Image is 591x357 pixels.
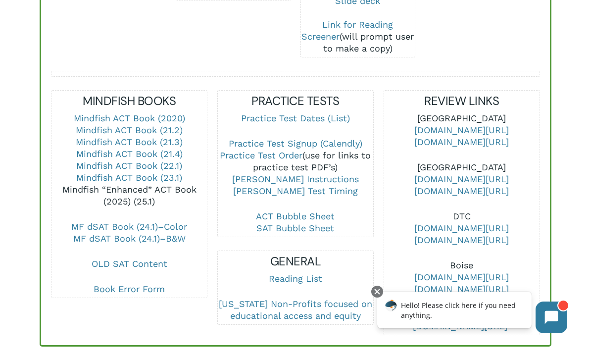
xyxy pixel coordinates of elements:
[414,125,509,135] a: [DOMAIN_NAME][URL]
[76,137,183,147] a: Mindfish ACT Book (21.3)
[414,223,509,233] a: [DOMAIN_NAME][URL]
[62,184,197,206] a: Mindfish “Enhanced” ACT Book (2025) (25.1)
[301,19,415,54] div: (will prompt user to make a copy)
[256,211,335,221] a: ACT Bubble Sheet
[414,174,509,184] a: [DOMAIN_NAME][URL]
[94,284,165,294] a: Book Error Form
[384,210,540,259] p: DTC
[218,138,373,210] p: (use for links to practice test PDF’s)
[414,186,509,196] a: [DOMAIN_NAME][URL]
[220,150,302,160] a: Practice Test Order
[219,299,372,321] a: [US_STATE] Non-Profits focused on educational access and equity
[74,113,185,123] a: Mindfish ACT Book (2020)
[414,235,509,245] a: [DOMAIN_NAME][URL]
[233,186,358,196] a: [PERSON_NAME] Test Timing
[414,272,509,282] a: [DOMAIN_NAME][URL]
[76,149,183,159] a: Mindfish ACT Book (21.4)
[76,160,182,171] a: Mindfish ACT Book (22.1)
[384,259,540,308] p: Boise
[229,138,362,149] a: Practice Test Signup (Calendly)
[384,93,540,109] h5: REVIEW LINKS
[414,137,509,147] a: [DOMAIN_NAME][URL]
[232,174,359,184] a: [PERSON_NAME] Instructions
[218,254,373,269] h5: GENERAL
[384,112,540,161] p: [GEOGRAPHIC_DATA]
[256,223,334,233] a: SAT Bubble Sheet
[73,233,186,244] a: MF dSAT Book (24.1)–B&W
[301,19,393,42] a: Link for Reading Screener
[76,125,183,135] a: Mindfish ACT Book (21.2)
[51,93,207,109] h5: MINDFISH BOOKS
[384,161,540,210] p: [GEOGRAPHIC_DATA]
[367,284,577,343] iframe: Chatbot
[241,113,350,123] a: Practice Test Dates (List)
[269,273,322,284] a: Reading List
[71,221,187,232] a: MF dSAT Book (24.1)–Color
[92,258,167,269] a: OLD SAT Content
[76,172,182,183] a: Mindfish ACT Book (23.1)
[218,93,373,109] h5: PRACTICE TESTS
